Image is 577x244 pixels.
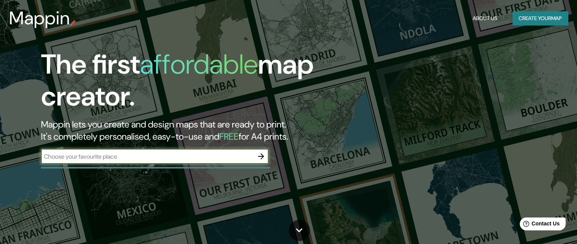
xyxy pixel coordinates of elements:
h5: FREE [219,131,239,142]
h2: Mappin lets you create and design maps that are ready to print. It's completely personalised, eas... [41,118,330,143]
button: Create yourmap [513,11,568,25]
img: mappin-pin [70,20,76,26]
h1: affordable [140,47,258,82]
button: About Us [470,11,500,25]
h3: Mappin [9,8,70,29]
h1: The first map creator. [41,49,330,118]
input: Choose your favourite place [41,152,253,161]
iframe: Help widget launcher [509,214,569,236]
